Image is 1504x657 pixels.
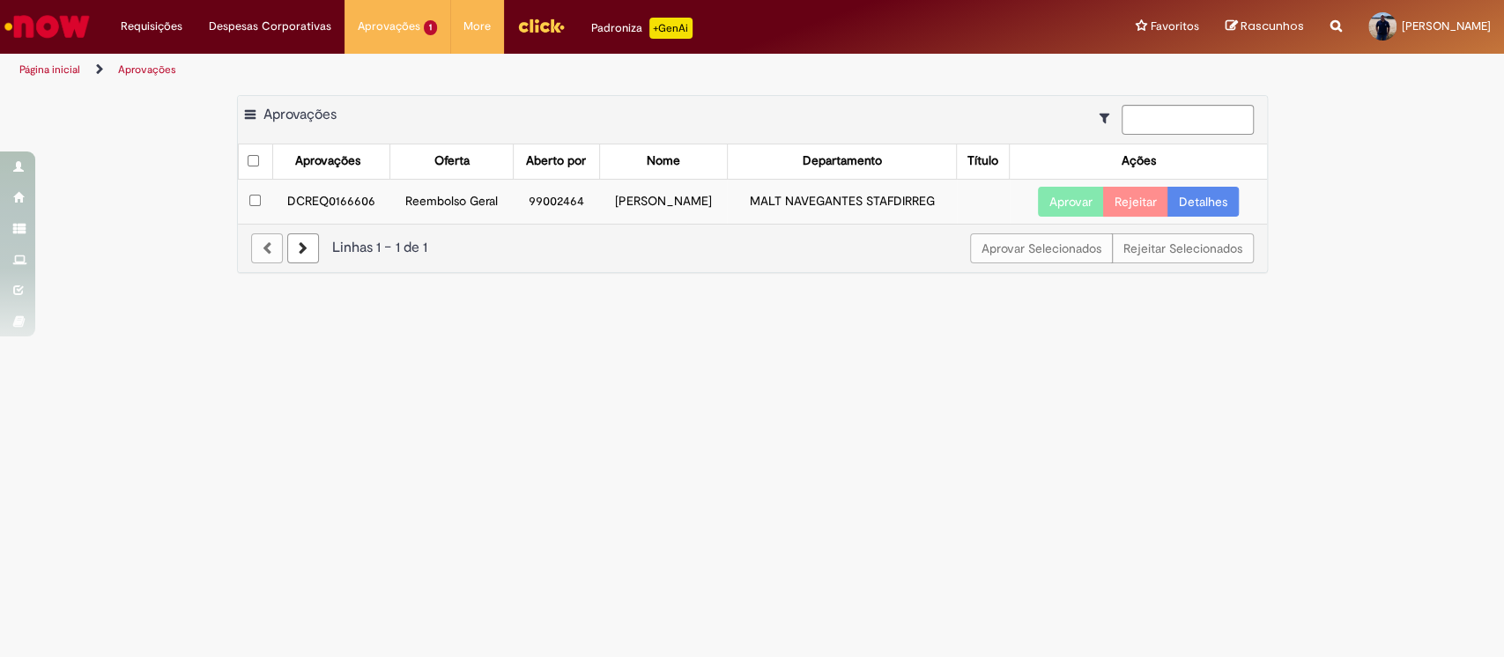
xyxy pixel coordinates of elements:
td: Reembolso Geral [390,179,513,224]
div: Ações [1121,152,1155,170]
span: More [463,18,491,35]
div: Aberto por [526,152,586,170]
p: +GenAi [649,18,693,39]
th: Aprovações [272,144,390,179]
span: Aprovações [263,106,337,123]
img: ServiceNow [2,9,93,44]
div: Oferta [434,152,470,170]
a: Rascunhos [1226,18,1304,35]
span: 1 [424,20,437,35]
button: Rejeitar [1103,187,1168,217]
td: 99002464 [513,179,599,224]
div: Aprovações [294,152,359,170]
td: [PERSON_NAME] [599,179,727,224]
div: Padroniza [591,18,693,39]
ul: Trilhas de página [13,54,989,86]
div: Departamento [802,152,881,170]
div: Linhas 1 − 1 de 1 [251,238,1254,258]
a: Detalhes [1167,187,1239,217]
a: Página inicial [19,63,80,77]
div: Nome [647,152,680,170]
span: [PERSON_NAME] [1402,18,1491,33]
i: Mostrar filtros para: Suas Solicitações [1100,112,1118,124]
span: Despesas Corporativas [209,18,331,35]
img: click_logo_yellow_360x200.png [517,12,565,39]
button: Aprovar [1038,187,1104,217]
td: DCREQ0166606 [272,179,390,224]
a: Aprovações [118,63,176,77]
span: Rascunhos [1241,18,1304,34]
td: MALT NAVEGANTES STAFDIRREG [727,179,956,224]
span: Requisições [121,18,182,35]
span: Aprovações [358,18,420,35]
span: Favoritos [1151,18,1199,35]
div: Título [967,152,998,170]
